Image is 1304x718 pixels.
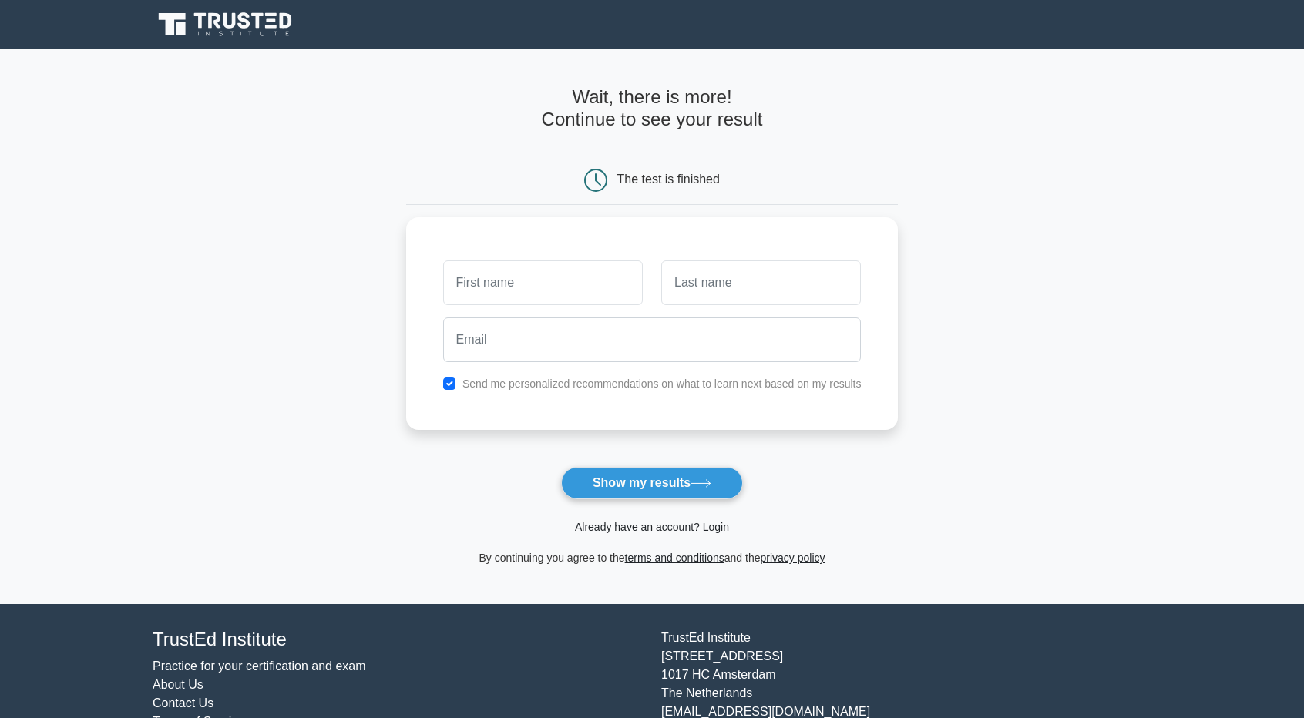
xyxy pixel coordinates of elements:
a: terms and conditions [625,552,724,564]
div: The test is finished [617,173,720,186]
div: By continuing you agree to the and the [397,549,908,567]
input: Email [443,317,862,362]
input: Last name [661,260,861,305]
h4: TrustEd Institute [153,629,643,651]
label: Send me personalized recommendations on what to learn next based on my results [462,377,862,390]
a: Already have an account? Login [575,521,729,533]
button: Show my results [561,467,743,499]
a: Practice for your certification and exam [153,659,366,673]
h4: Wait, there is more! Continue to see your result [406,86,899,131]
a: Contact Us [153,696,213,710]
a: privacy policy [761,552,825,564]
a: About Us [153,678,203,691]
input: First name [443,260,643,305]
